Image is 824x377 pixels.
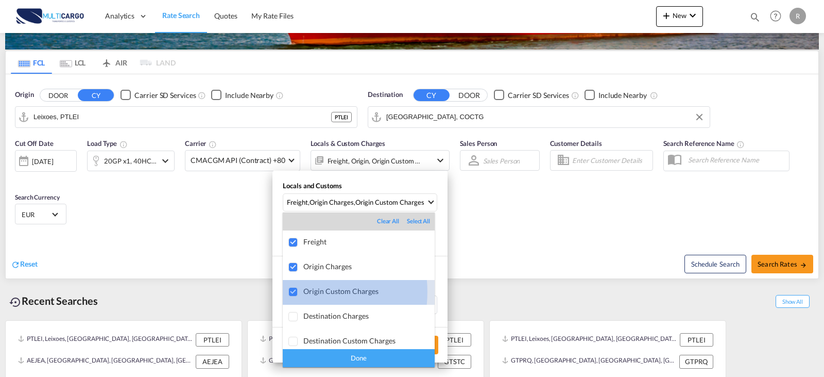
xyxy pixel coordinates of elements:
div: Freight [303,237,435,246]
div: Done [283,349,435,367]
div: Destination Custom Charges [303,336,435,345]
div: Origin Charges [303,262,435,271]
div: Origin Custom Charges [303,287,435,296]
div: Destination Charges [303,312,435,320]
div: Select All [407,217,430,225]
div: Clear All [377,217,407,225]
